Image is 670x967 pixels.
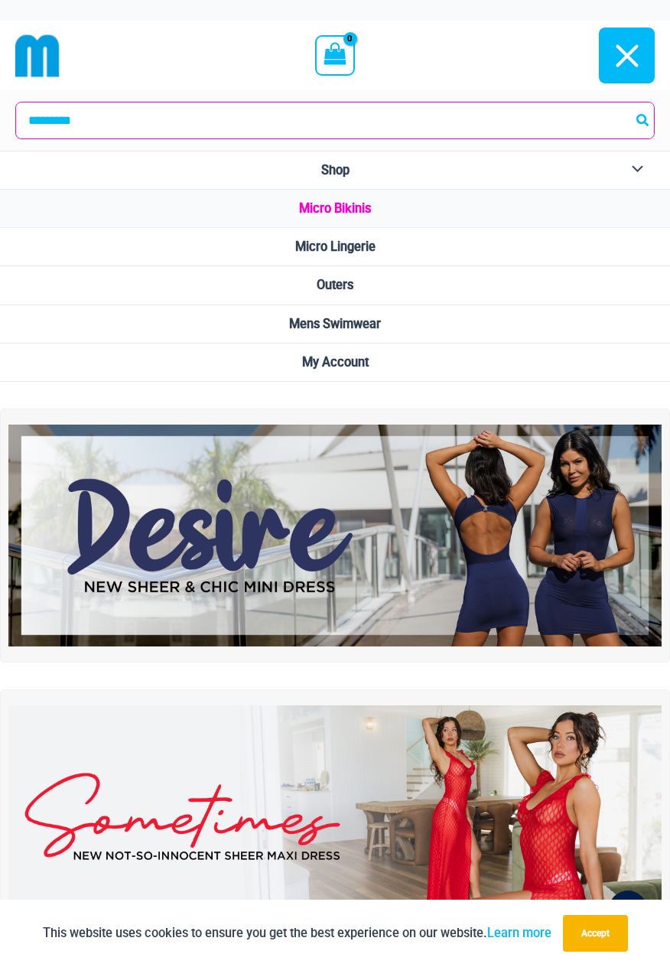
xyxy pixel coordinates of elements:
p: This website uses cookies to ensure you get the best experience on our website. [43,923,551,943]
button: Search [633,103,653,138]
a: Learn more [487,926,551,940]
span: My Account [302,355,369,370]
span: Micro Bikinis [299,201,371,216]
span: Mens Swimwear [289,317,381,331]
span: Micro Lingerie [295,239,376,254]
span: Shop [321,163,350,177]
img: cropped mm emblem [15,34,60,78]
img: Sometimes Red Maxi Dress [8,705,662,927]
button: Accept [563,915,628,952]
img: Desire me Navy Dress [8,425,662,646]
a: View Shopping Cart, empty [315,35,354,75]
span: Outers [317,278,353,292]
